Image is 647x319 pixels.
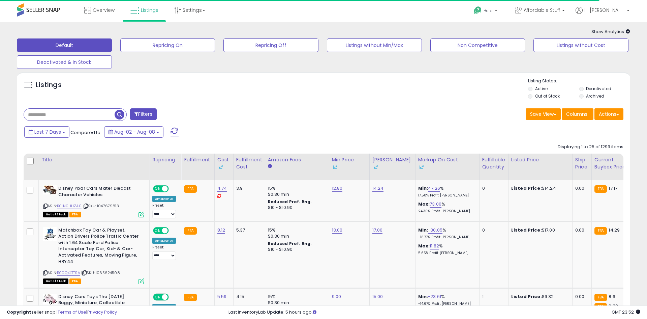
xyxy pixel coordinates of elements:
button: Non Competitive [430,38,525,52]
a: Hi [PERSON_NAME] [576,7,629,22]
button: Deactivated & In Stock [17,55,112,69]
button: Listings without Cost [533,38,628,52]
span: Listings [141,7,158,14]
div: seller snap | | [7,309,117,316]
button: Repricing Off [223,38,318,52]
strong: Copyright [7,309,31,315]
button: Listings without Min/Max [327,38,422,52]
span: Hi [PERSON_NAME] [584,7,625,14]
button: Default [17,38,112,52]
span: Help [484,8,493,14]
span: Overview [93,7,115,14]
a: Help [468,1,504,22]
span: Affordable Stuff [524,7,560,14]
i: Get Help [473,6,482,15]
button: Repricing On [120,38,215,52]
span: Show Analytics [591,28,630,35]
